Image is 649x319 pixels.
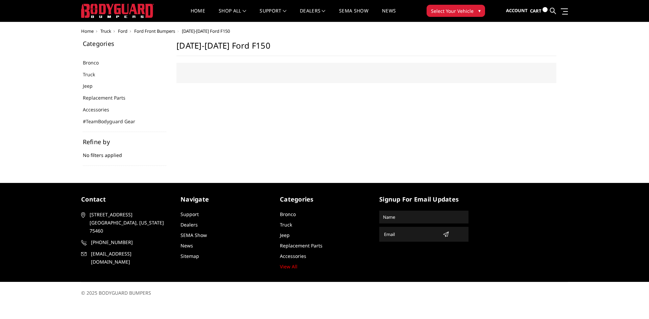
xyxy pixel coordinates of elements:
[83,71,103,78] a: Truck
[530,2,548,20] a: Cart
[181,221,198,228] a: Dealers
[181,211,199,217] a: Support
[300,8,326,22] a: Dealers
[91,238,169,246] span: [PHONE_NUMBER]
[83,139,167,166] div: No filters applied
[339,8,368,22] a: SEMA Show
[382,8,396,22] a: News
[181,253,199,259] a: Sitemap
[260,8,286,22] a: Support
[280,232,290,238] a: Jeep
[219,8,246,22] a: shop all
[530,8,542,14] span: Cart
[280,195,369,204] h5: Categories
[182,28,230,34] span: [DATE]-[DATE] Ford F150
[83,118,144,125] a: #TeamBodyguard Gear
[83,82,101,89] a: Jeep
[100,28,111,34] a: Truck
[81,4,154,18] img: BODYGUARD BUMPERS
[380,212,467,222] input: Name
[280,263,297,270] a: View All
[81,28,94,34] a: Home
[81,250,170,266] a: [EMAIL_ADDRESS][DOMAIN_NAME]
[176,41,556,56] h1: [DATE]-[DATE] Ford F150
[280,211,296,217] a: Bronco
[134,28,175,34] a: Ford Front Bumpers
[118,28,127,34] a: Ford
[91,250,169,266] span: [EMAIL_ADDRESS][DOMAIN_NAME]
[427,5,485,17] button: Select Your Vehicle
[83,94,134,101] a: Replacement Parts
[381,229,440,240] input: Email
[506,7,528,14] span: Account
[191,8,205,22] a: Home
[81,195,170,204] h5: contact
[83,139,167,145] h5: Refine by
[90,211,168,235] span: [STREET_ADDRESS] [GEOGRAPHIC_DATA], [US_STATE] 75460
[478,7,481,14] span: ▾
[81,238,170,246] a: [PHONE_NUMBER]
[83,59,107,66] a: Bronco
[431,7,474,15] span: Select Your Vehicle
[181,195,270,204] h5: Navigate
[81,290,151,296] span: © 2025 BODYGUARD BUMPERS
[280,221,292,228] a: Truck
[83,41,167,47] h5: Categories
[280,242,322,249] a: Replacement Parts
[181,242,193,249] a: News
[379,195,468,204] h5: signup for email updates
[280,253,306,259] a: Accessories
[181,232,207,238] a: SEMA Show
[83,106,118,113] a: Accessories
[506,2,528,20] a: Account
